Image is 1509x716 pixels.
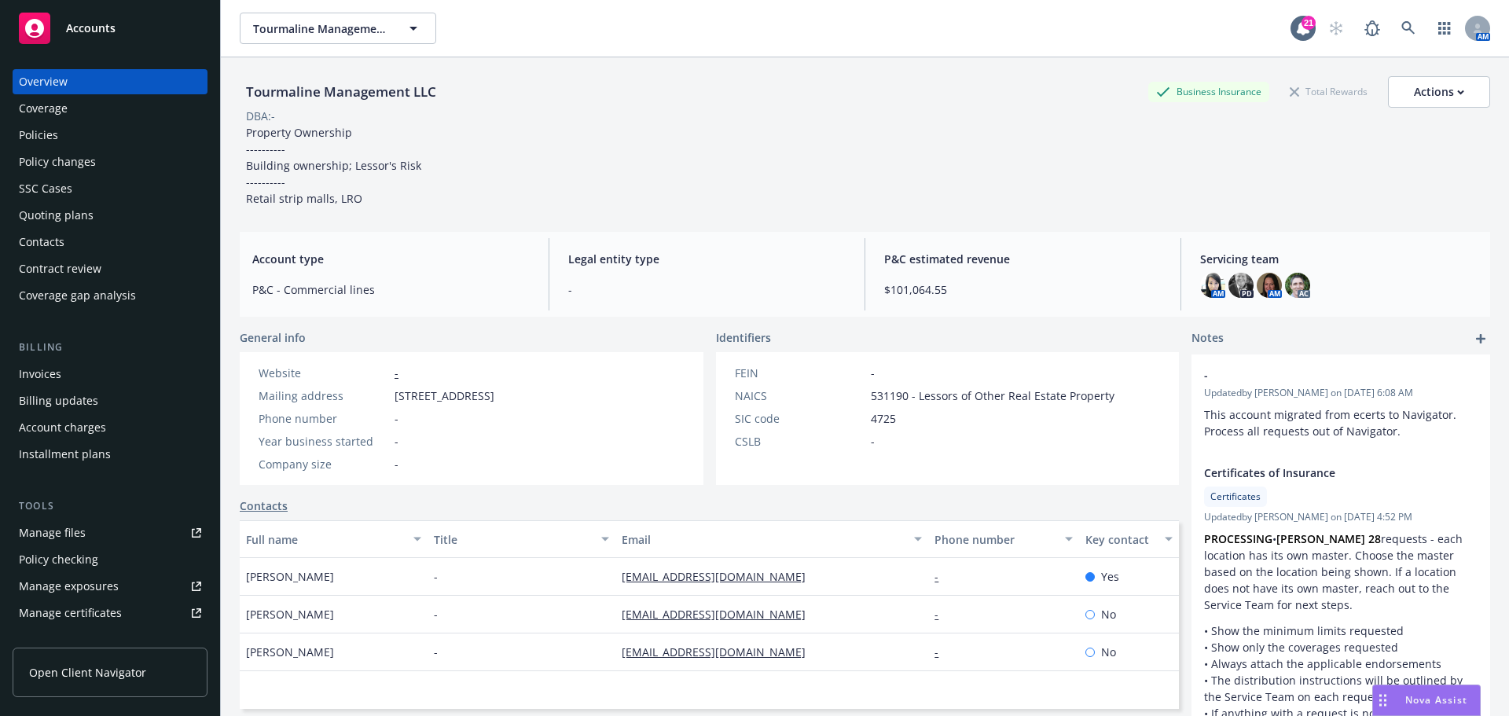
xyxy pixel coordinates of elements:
span: Open Client Navigator [29,664,146,681]
span: [PERSON_NAME] [246,644,334,660]
span: Yes [1101,568,1119,585]
span: General info [240,329,306,346]
span: Account type [252,251,530,267]
strong: PROCESSING [1204,531,1272,546]
a: - [934,607,951,622]
span: This account migrated from ecerts to Navigator. Process all requests out of Navigator. [1204,407,1459,439]
a: Coverage [13,96,207,121]
div: Phone number [259,410,388,427]
a: Coverage gap analysis [13,283,207,308]
span: Certificates of Insurance [1204,464,1437,481]
div: CSLB [735,433,865,450]
img: photo [1200,273,1225,298]
div: Manage claims [19,627,98,652]
span: Servicing team [1200,251,1478,267]
button: Email [615,520,928,558]
span: - [1204,367,1437,384]
div: Company size [259,456,388,472]
div: Key contact [1085,531,1155,548]
a: - [934,569,951,584]
div: Manage files [19,520,86,545]
div: Total Rewards [1282,82,1375,101]
div: Full name [246,531,404,548]
a: Quoting plans [13,203,207,228]
span: - [395,433,398,450]
div: Contract review [19,256,101,281]
button: Actions [1388,76,1490,108]
a: Account charges [13,415,207,440]
a: - [934,644,951,659]
a: Installment plans [13,442,207,467]
div: Overview [19,69,68,94]
span: - [434,568,438,585]
a: Manage claims [13,627,207,652]
a: Manage files [13,520,207,545]
a: Report a Bug [1357,13,1388,44]
img: photo [1228,273,1254,298]
div: Invoices [19,362,61,387]
div: Drag to move [1373,685,1393,715]
a: Search [1393,13,1424,44]
span: P&C - Commercial lines [252,281,530,298]
button: Tourmaline Management LLC [240,13,436,44]
div: Policies [19,123,58,148]
div: Manage certificates [19,600,122,626]
div: SSC Cases [19,176,72,201]
div: Account charges [19,415,106,440]
a: Contacts [13,229,207,255]
button: Title [428,520,615,558]
span: - [395,410,398,427]
span: 531190 - Lessors of Other Real Estate Property [871,387,1114,404]
div: Coverage gap analysis [19,283,136,308]
div: Tools [13,498,207,514]
span: [STREET_ADDRESS] [395,387,494,404]
a: Start snowing [1320,13,1352,44]
span: No [1101,644,1116,660]
div: SIC code [735,410,865,427]
div: 21 [1302,16,1316,30]
span: Accounts [66,22,116,35]
div: Mailing address [259,387,388,404]
div: -Updatedby [PERSON_NAME] on [DATE] 6:08 AMThis account migrated from ecerts to Navigator. Process... [1191,354,1490,452]
span: Nova Assist [1405,693,1467,707]
img: photo [1257,273,1282,298]
div: Website [259,365,388,381]
a: [EMAIL_ADDRESS][DOMAIN_NAME] [622,607,818,622]
a: SSC Cases [13,176,207,201]
a: Manage exposures [13,574,207,599]
span: [PERSON_NAME] [246,606,334,622]
button: Key contact [1079,520,1179,558]
a: Policy checking [13,547,207,572]
a: Manage certificates [13,600,207,626]
a: [EMAIL_ADDRESS][DOMAIN_NAME] [622,569,818,584]
a: Accounts [13,6,207,50]
span: Identifiers [716,329,771,346]
a: Overview [13,69,207,94]
div: FEIN [735,365,865,381]
div: Year business started [259,433,388,450]
span: - [434,606,438,622]
a: Invoices [13,362,207,387]
a: Contacts [240,498,288,514]
strong: [PERSON_NAME] 28 [1276,531,1381,546]
div: Phone number [934,531,1055,548]
span: Property Ownership ---------- Building ownership; Lessor's Risk ---------- Retail strip malls, LRO [246,125,421,206]
p: • requests - each location has its own master. Choose the master based on the location being show... [1204,531,1478,613]
div: Business Insurance [1148,82,1269,101]
div: Quoting plans [19,203,94,228]
span: Updated by [PERSON_NAME] on [DATE] 4:52 PM [1204,510,1478,524]
div: Policy checking [19,547,98,572]
a: Policy changes [13,149,207,174]
div: Contacts [19,229,64,255]
a: Policies [13,123,207,148]
div: Policy changes [19,149,96,174]
a: Switch app [1429,13,1460,44]
div: Title [434,531,592,548]
div: DBA: - [246,108,275,124]
span: - [434,644,438,660]
div: Tourmaline Management LLC [240,82,442,102]
div: Manage exposures [19,574,119,599]
a: add [1471,329,1490,348]
a: - [395,365,398,380]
